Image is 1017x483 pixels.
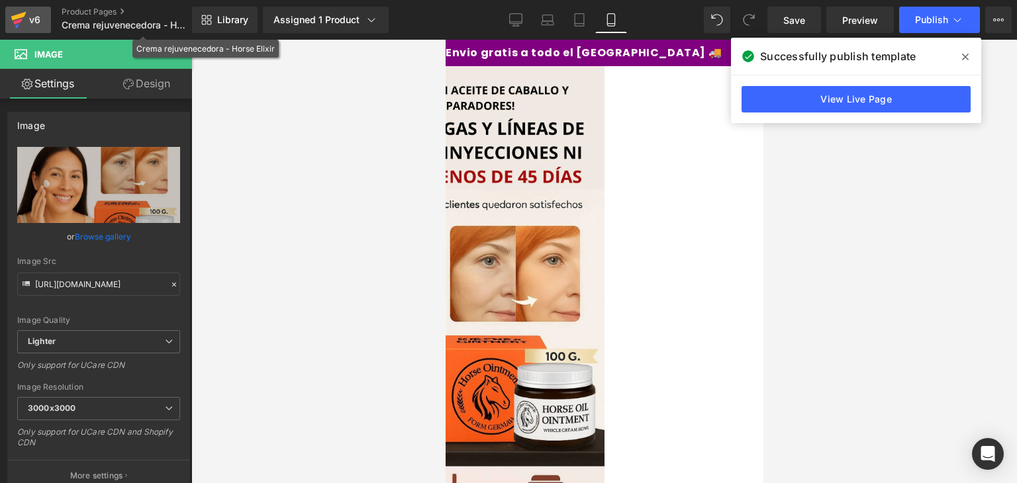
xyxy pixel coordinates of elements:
[136,42,275,56] div: Crema rejuvenecedora - Horse Elixir
[62,7,214,17] a: Product Pages
[760,48,916,64] span: Successfully publish template
[17,382,180,392] div: Image Resolution
[500,7,532,33] a: Desktop
[783,13,805,27] span: Save
[28,336,56,346] b: Lighter
[17,112,45,131] div: Image
[5,7,51,33] a: v6
[899,7,980,33] button: Publish
[842,13,878,27] span: Preview
[17,230,180,243] div: or
[75,225,131,248] a: Browse gallery
[62,20,189,30] span: Crema rejuvenecedora - Horse Elixir
[192,7,258,33] a: New Library
[17,360,180,379] div: Only support for UCare CDN
[17,273,180,296] input: Link
[595,7,627,33] a: Mobile
[915,15,948,25] span: Publish
[17,257,180,266] div: Image Src
[99,69,195,99] a: Design
[26,11,43,28] div: v6
[563,7,595,33] a: Tablet
[736,7,762,33] button: Redo
[985,7,1012,33] button: More
[28,403,75,413] b: 3000x3000
[704,7,730,33] button: Undo
[34,49,63,60] span: Image
[532,7,563,33] a: Laptop
[826,7,894,33] a: Preview
[217,14,248,26] span: Library
[742,86,971,112] a: View Live Page
[70,470,123,482] p: More settings
[17,316,180,325] div: Image Quality
[313,8,493,19] p: Oferta por tiempo limitado 🔥
[972,438,1004,470] div: Open Intercom Messenger
[17,427,180,457] div: Only support for UCare CDN and Shopify CDN
[273,13,378,26] div: Assigned 1 Product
